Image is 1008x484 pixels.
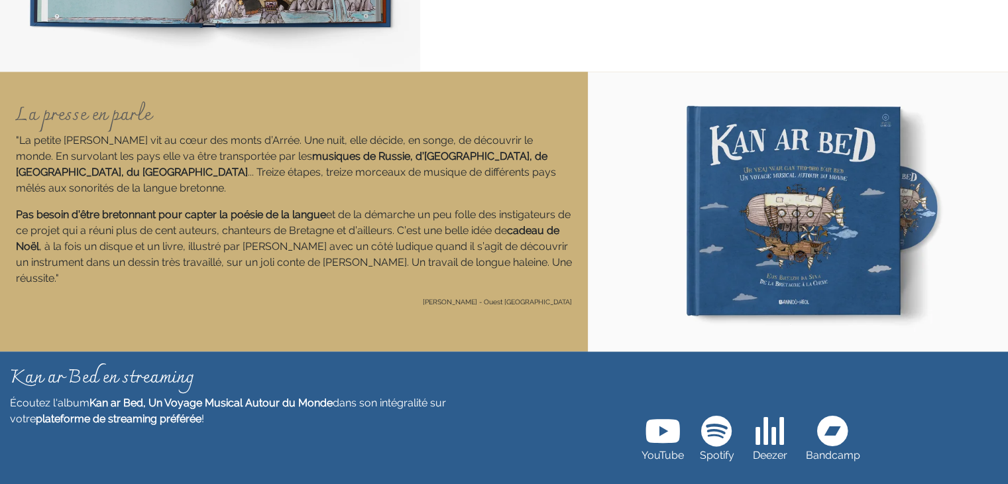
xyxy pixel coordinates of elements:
p: "La petite [PERSON_NAME] vit au cœur des monts d’Arrée. Une nuit, elle décide, en songe, de dé... [16,133,572,196]
strong: Kan ar Bed, Un Voyage Musical Autour du Monde [89,396,333,409]
strong: Pas besoin d’être bretonnant pour capter la poésie de la langue [16,208,326,221]
h3: Kan ar Bed en streaming [10,367,494,390]
p: [PERSON_NAME] - Ouest [GEOGRAPHIC_DATA] [16,297,572,308]
a: Deezer [750,433,790,461]
p: et de la démarche un peu folle des instigateurs de ce projet qui a réuni plus de cent auteurs, ... [16,207,572,286]
img: Kan ar Bed - Livre-CD [588,72,1008,351]
h3: La presse en parle [16,105,572,127]
p: Écoutez l'album dans son intégralité sur votre ! [10,395,494,427]
strong: plateforme de streaming préférée [36,412,201,425]
a: YouTube [642,433,684,461]
a: Bandcamp [806,433,860,461]
a: Spotify [700,433,734,461]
